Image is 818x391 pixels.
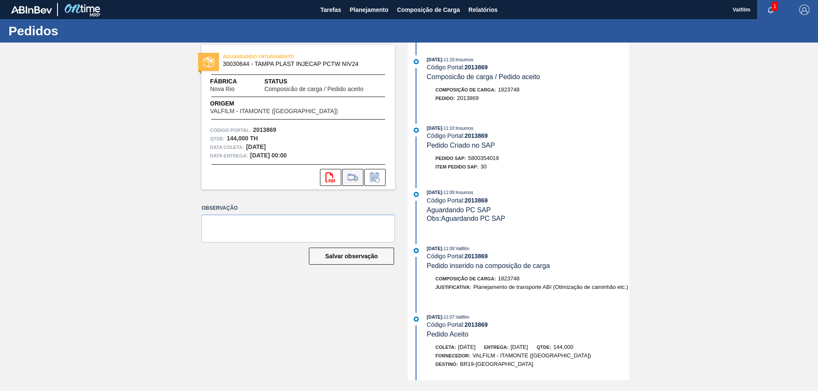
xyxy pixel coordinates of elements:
[250,152,287,159] strong: [DATE] 00:00
[435,156,466,161] span: Pedido SAP:
[472,352,591,359] span: VALFILM - ITAMONTE ([GEOGRAPHIC_DATA])
[536,345,551,350] span: Qtde:
[454,190,473,195] span: : Insumos
[442,126,454,131] span: - 11:10
[264,77,386,86] span: Status
[460,361,533,367] span: BR19-[GEOGRAPHIC_DATA]
[442,315,454,320] span: - 11:07
[457,95,479,101] span: 2013869
[427,142,495,149] span: Pedido Criado no SAP
[772,2,778,11] span: 1
[414,248,419,253] img: atual
[309,248,394,265] button: Salvar observação
[320,5,341,15] span: Tarefas
[210,77,262,86] span: Fábrica
[203,57,214,68] img: status
[464,321,488,328] strong: 2013869
[427,126,442,131] span: [DATE]
[468,155,499,161] span: 5800354019
[464,64,488,71] strong: 2013869
[210,143,244,151] span: Data coleta:
[442,190,454,195] span: - 11:09
[553,344,573,350] span: 144,000
[442,57,454,62] span: - 11:10
[435,362,458,367] span: Destino:
[227,135,258,142] strong: 144,000 TH
[435,353,470,358] span: Fornecedor:
[427,253,629,260] div: Código Portal:
[414,317,419,322] img: atual
[350,5,389,15] span: Planejamento
[458,344,475,350] span: [DATE]
[454,57,473,62] span: : Insumos
[498,275,520,282] span: 1823748
[202,202,395,214] label: Observação
[414,59,419,64] img: atual
[342,169,363,186] div: Ir para Composição de Carga
[427,132,629,139] div: Código Portal:
[210,108,338,114] span: VALFILM - ITAMONTE ([GEOGRAPHIC_DATA])
[435,276,496,281] span: Composição de Carga :
[464,253,488,260] strong: 2013869
[498,86,520,93] span: 1823748
[435,164,478,169] span: Item pedido SAP:
[799,5,809,15] img: Logout
[427,190,442,195] span: [DATE]
[427,64,629,71] div: Código Portal:
[223,52,342,61] span: AGUARDANDO FATURAMENTO
[210,151,248,160] span: Data entrega:
[427,197,629,204] div: Código Portal:
[484,345,508,350] span: Entrega:
[454,246,469,251] span: : Valfilm
[427,73,540,80] span: Composicão de carga / Pedido aceito
[454,314,469,320] span: : Valfilm
[223,61,377,67] span: 30030644 - TAMPA PLAST INJECAP PCTW NIV24
[510,344,528,350] span: [DATE]
[264,86,363,92] span: Composicão de carga / Pedido aceito
[469,5,498,15] span: Relatórios
[414,128,419,133] img: atual
[435,285,471,290] span: Justificativa:
[397,5,460,15] span: Composição de Carga
[454,126,473,131] span: : Insumos
[11,6,52,14] img: TNhmsLtSVTkK8tSr43FrP2fwEKptu5GPRR3wAAAABJRU5ErkJggg==
[210,134,225,143] span: Qtde :
[427,215,505,222] span: Obs: Aguardando PC SAP
[320,169,341,186] div: Abrir arquivo PDF
[427,57,442,62] span: [DATE]
[9,26,160,36] h1: Pedidos
[414,192,419,197] img: atual
[435,96,455,101] span: Pedido :
[464,197,488,204] strong: 2013869
[210,99,362,108] span: Origem
[481,163,487,170] span: 30
[464,132,488,139] strong: 2013869
[435,345,456,350] span: Coleta:
[427,321,629,328] div: Código Portal:
[473,284,628,290] span: Planejamento de transporte ABI (Otimização de caminhão etc.)
[427,262,550,269] span: Pedido inserido na composição de carga
[364,169,386,186] div: Informar alteração no pedido
[442,246,454,251] span: - 11:09
[427,246,442,251] span: [DATE]
[427,331,469,338] span: Pedido Aceito
[435,87,496,92] span: Composição de Carga :
[210,126,251,134] span: Código Portal:
[757,4,784,16] button: Notificações
[210,86,235,92] span: Nova Rio
[253,126,277,133] strong: 2013869
[427,314,442,320] span: [DATE]
[246,143,266,150] strong: [DATE]
[427,206,491,214] span: Aguardando PC SAP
